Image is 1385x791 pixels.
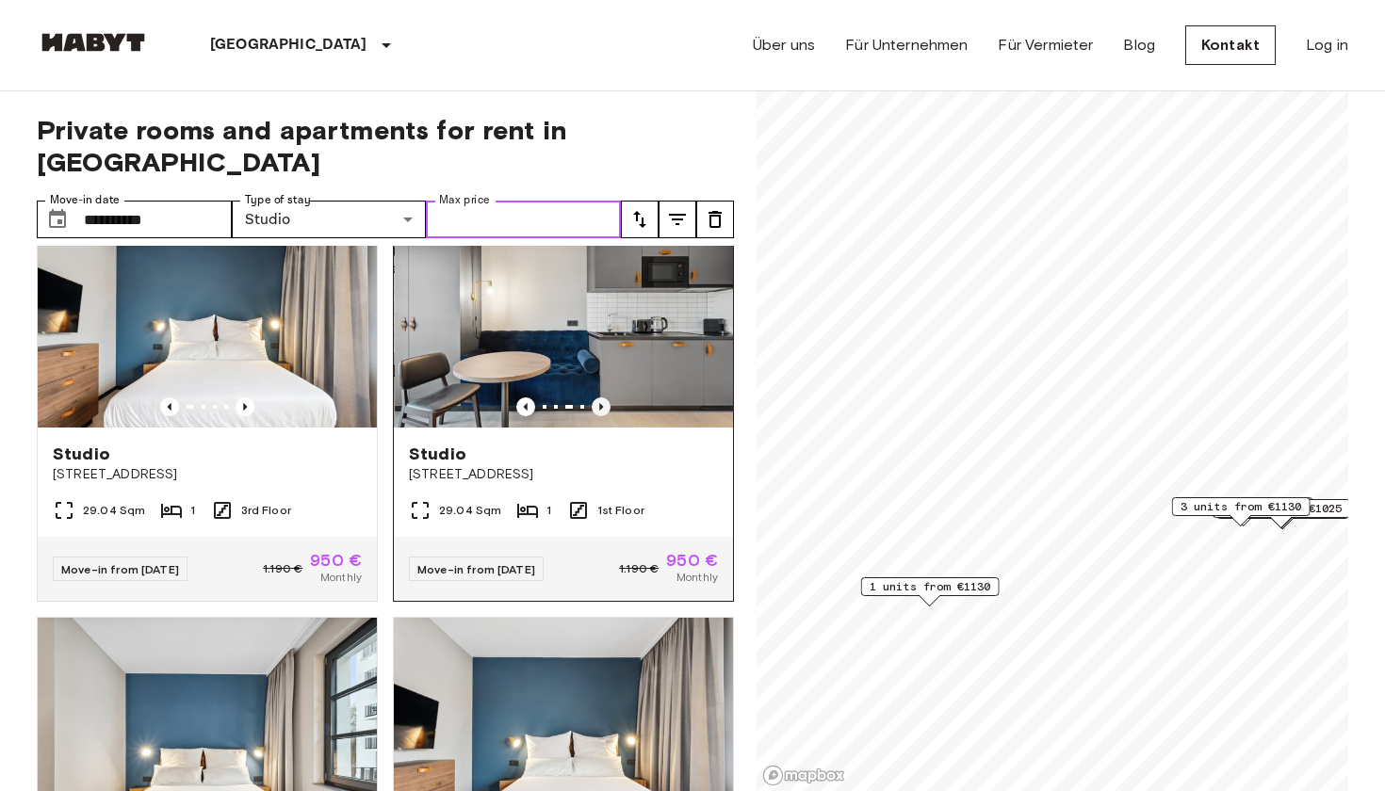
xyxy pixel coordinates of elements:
span: Move-in from [DATE] [417,562,535,576]
a: Log in [1306,34,1348,56]
button: tune [659,201,696,238]
a: Marketing picture of unit DE-01-482-304-01Previous imagePrevious imageStudio[STREET_ADDRESS]29.04... [37,201,378,602]
span: 950 € [666,552,718,569]
span: 1.190 € [619,560,659,577]
button: Previous image [160,397,179,416]
label: Move-in date [50,192,120,208]
span: 1 units from €1130 [870,578,991,595]
span: Studio [53,443,110,465]
span: Move-in from [DATE] [61,562,179,576]
button: Previous image [592,397,611,416]
button: tune [696,201,734,238]
img: Marketing picture of unit DE-01-481-118-01 [395,202,734,428]
span: Studio [409,443,466,465]
label: Type of stay [245,192,311,208]
span: [STREET_ADDRESS] [53,465,362,484]
a: Über uns [753,34,815,56]
div: Map marker [1172,497,1311,526]
button: Choose date, selected date is 1 Oct 2025 [39,201,76,238]
span: Monthly [320,569,362,586]
a: Für Vermieter [998,34,1093,56]
p: [GEOGRAPHIC_DATA] [210,34,367,56]
span: 950 € [310,552,362,569]
span: 3rd Floor [241,502,291,519]
span: 1 [190,502,195,519]
a: Blog [1123,34,1155,56]
span: Private rooms and apartments for rent in [GEOGRAPHIC_DATA] [37,114,734,178]
a: Für Unternehmen [845,34,968,56]
span: 1 [546,502,551,519]
span: 29.04 Sqm [439,502,501,519]
img: Marketing picture of unit DE-01-482-304-01 [38,202,377,428]
button: Previous image [236,397,254,416]
a: Mapbox logo [762,765,845,786]
a: Previous imagePrevious imageStudio[STREET_ADDRESS]29.04 Sqm11st FloorMove-in from [DATE]1.190 €95... [393,201,734,602]
div: Studio [232,201,427,238]
span: 1st Floor [597,502,644,519]
span: [STREET_ADDRESS] [409,465,718,484]
span: Monthly [676,569,718,586]
a: Kontakt [1185,25,1276,65]
div: Map marker [861,577,1000,606]
button: tune [621,201,659,238]
div: Map marker [1175,497,1313,526]
img: Habyt [37,33,150,52]
button: Previous image [516,397,535,416]
span: 3 units from €1130 [1181,498,1302,515]
span: 1.190 € [263,560,302,577]
span: 29.04 Sqm [83,502,145,519]
span: 1 units from €1025 [1221,500,1343,517]
label: Max price [439,192,490,208]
